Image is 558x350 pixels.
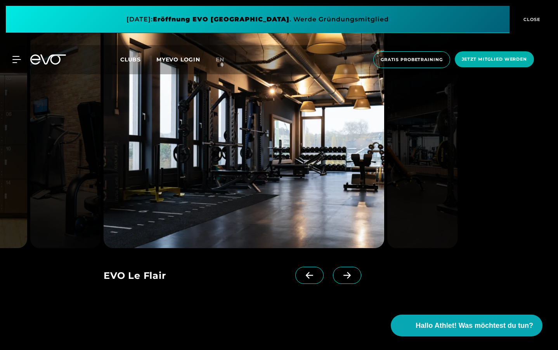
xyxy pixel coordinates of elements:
[120,56,156,63] a: Clubs
[452,51,536,68] a: Jetzt Mitglied werden
[391,315,542,336] button: Hallo Athlet! Was möchtest du tun?
[387,9,457,248] img: evofitness
[509,6,552,33] button: CLOSE
[104,9,384,248] img: evofitness
[371,51,452,68] a: Gratis Probetraining
[120,56,141,63] span: Clubs
[416,320,533,331] span: Hallo Athlet! Was möchtest du tun?
[462,56,527,63] span: Jetzt Mitglied werden
[216,56,224,63] span: en
[156,56,200,63] a: MYEVO LOGIN
[216,55,234,64] a: en
[522,16,541,23] span: CLOSE
[381,56,443,63] span: Gratis Probetraining
[30,9,101,248] img: evofitness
